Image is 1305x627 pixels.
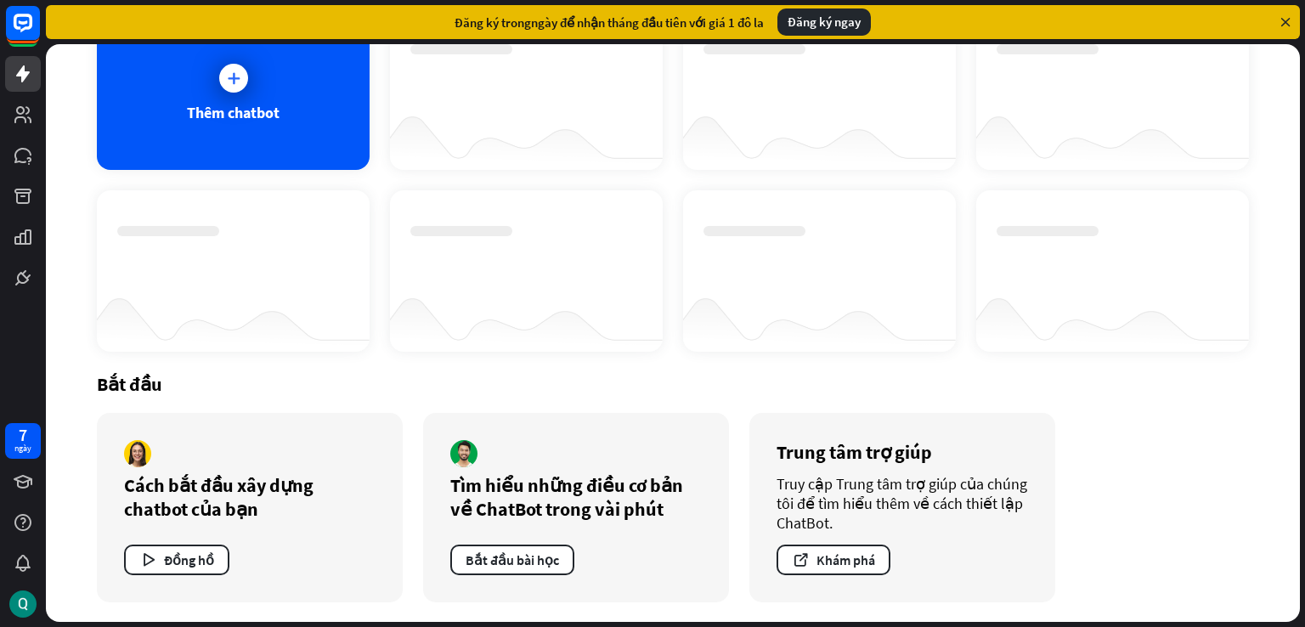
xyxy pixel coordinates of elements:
[124,545,229,575] button: Đồng hồ
[466,551,559,568] font: Bắt đầu bài học
[777,440,932,464] font: Trung tâm trợ giúp
[455,14,531,31] font: Đăng ký trong
[14,7,65,58] button: Mở tiện ích trò chuyện LiveChat
[5,423,41,459] a: 7 ngày
[450,473,683,521] font: Tìm hiểu những điều cơ bản về ChatBot trong vài phút
[14,443,31,454] font: ngày
[19,424,27,445] font: 7
[777,545,890,575] button: Khám phá
[788,14,861,30] font: Đăng ký ngay
[777,474,1027,533] font: Truy cập Trung tâm trợ giúp của chúng tôi để tìm hiểu thêm về cách thiết lập ChatBot.
[124,440,151,467] img: tác giả
[816,551,875,568] font: Khám phá
[124,473,314,521] font: Cách bắt đầu xây dựng chatbot của bạn
[97,372,162,396] font: Bắt đầu
[450,545,574,575] button: Bắt đầu bài học
[531,14,764,31] font: ngày để nhận tháng đầu tiên với giá 1 đô la
[187,103,280,122] font: Thêm chatbot
[450,440,477,467] img: tác giả
[164,551,214,568] font: Đồng hồ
